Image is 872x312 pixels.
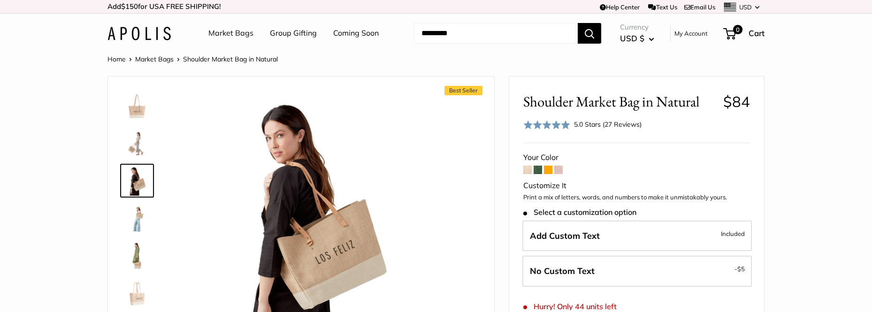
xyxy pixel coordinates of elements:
[120,239,154,273] a: Shoulder Market Bag in Natural
[208,26,253,40] a: Market Bags
[122,166,152,196] img: Shoulder Market Bag in Natural
[724,26,765,41] a: 0 Cart
[648,3,677,11] a: Text Us
[120,89,154,122] a: Shoulder Market Bag in Natural
[122,241,152,271] img: Shoulder Market Bag in Natural
[733,25,742,34] span: 0
[270,26,317,40] a: Group Gifting
[122,128,152,158] img: Shoulder Market Bag in Natural
[522,221,752,251] label: Add Custom Text
[574,119,642,129] div: 5.0 Stars (27 Reviews)
[620,31,654,46] button: USD $
[107,27,171,40] img: Apolis
[120,276,154,310] a: Shoulder Market Bag in Natural
[522,256,752,287] label: Leave Blank
[120,126,154,160] a: Shoulder Market Bag in Natural
[723,92,750,111] span: $84
[734,263,745,274] span: -
[737,265,745,273] span: $5
[578,23,601,44] button: Search
[739,3,752,11] span: USD
[523,302,617,311] span: Hurry! Only 44 units left
[620,33,644,43] span: USD $
[523,118,642,131] div: 5.0 Stars (27 Reviews)
[620,21,654,34] span: Currency
[121,2,138,11] span: $150
[333,26,379,40] a: Coming Soon
[122,203,152,233] img: Shoulder Market Bag in Natural
[122,278,152,308] img: Shoulder Market Bag in Natural
[530,230,600,241] span: Add Custom Text
[107,55,126,63] a: Home
[107,53,278,65] nav: Breadcrumb
[523,193,750,202] p: Print a mix of letters, words, and numbers to make it unmistakably yours.
[721,228,745,239] span: Included
[444,86,482,95] span: Best Seller
[523,179,750,193] div: Customize It
[523,208,636,217] span: Select a customization option
[523,93,716,110] span: Shoulder Market Bag in Natural
[674,28,708,39] a: My Account
[135,55,174,63] a: Market Bags
[523,151,750,165] div: Your Color
[120,164,154,198] a: Shoulder Market Bag in Natural
[414,23,578,44] input: Search...
[600,3,640,11] a: Help Center
[684,3,715,11] a: Email Us
[183,55,278,63] span: Shoulder Market Bag in Natural
[530,266,595,276] span: No Custom Text
[120,201,154,235] a: Shoulder Market Bag in Natural
[749,28,765,38] span: Cart
[122,91,152,121] img: Shoulder Market Bag in Natural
